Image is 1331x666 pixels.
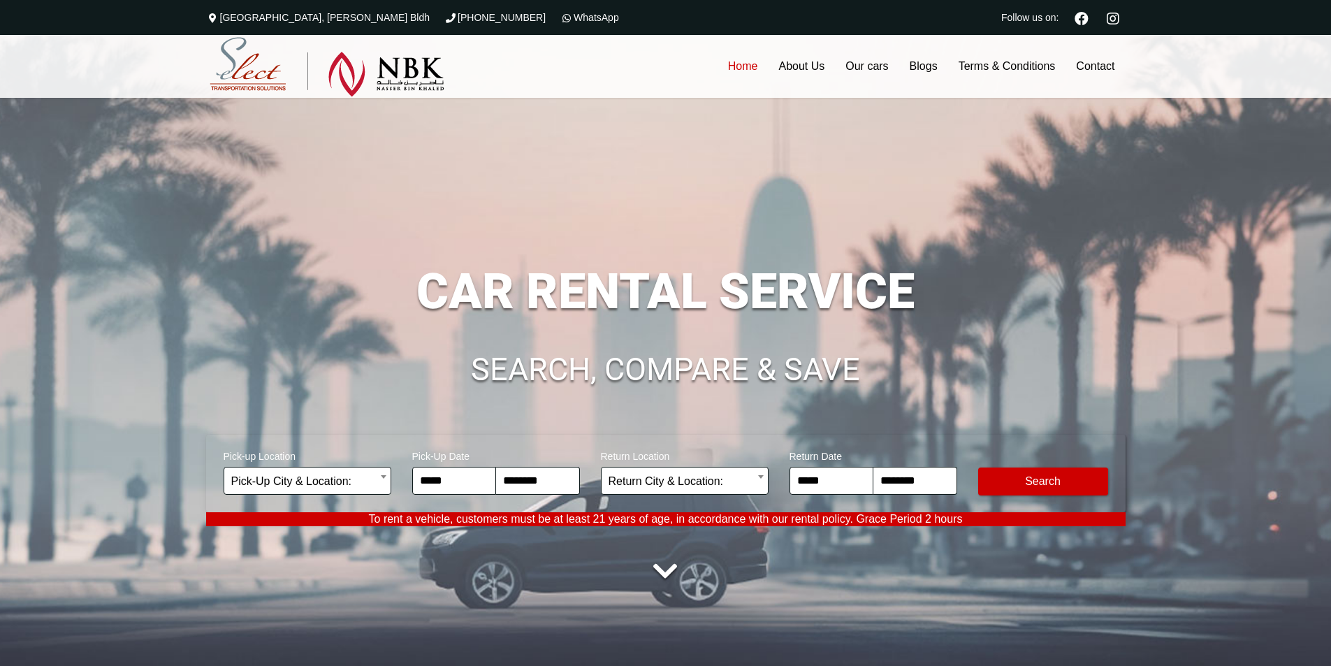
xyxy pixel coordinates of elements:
button: Modify Search [978,468,1108,495]
img: Select Rent a Car [210,37,444,97]
span: Return Location [601,442,769,467]
span: Return Date [790,442,957,467]
h1: CAR RENTAL SERVICE [206,267,1126,316]
a: Our cars [835,35,899,98]
a: Terms & Conditions [948,35,1066,98]
span: Return City & Location: [609,468,761,495]
p: To rent a vehicle, customers must be at least 21 years of age, in accordance with our rental poli... [206,512,1126,526]
a: Facebook [1069,10,1094,25]
a: Home [718,35,769,98]
a: WhatsApp [560,12,619,23]
span: Pick-up Location [224,442,391,467]
h1: SEARCH, COMPARE & SAVE [206,354,1126,386]
a: About Us [768,35,835,98]
span: Pick-Up City & Location: [231,468,384,495]
a: Contact [1065,35,1125,98]
a: Instagram [1101,10,1126,25]
a: [PHONE_NUMBER] [444,12,546,23]
a: Blogs [899,35,948,98]
span: Pick-Up City & Location: [224,467,391,495]
span: Return City & Location: [601,467,769,495]
span: Pick-Up Date [412,442,580,467]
